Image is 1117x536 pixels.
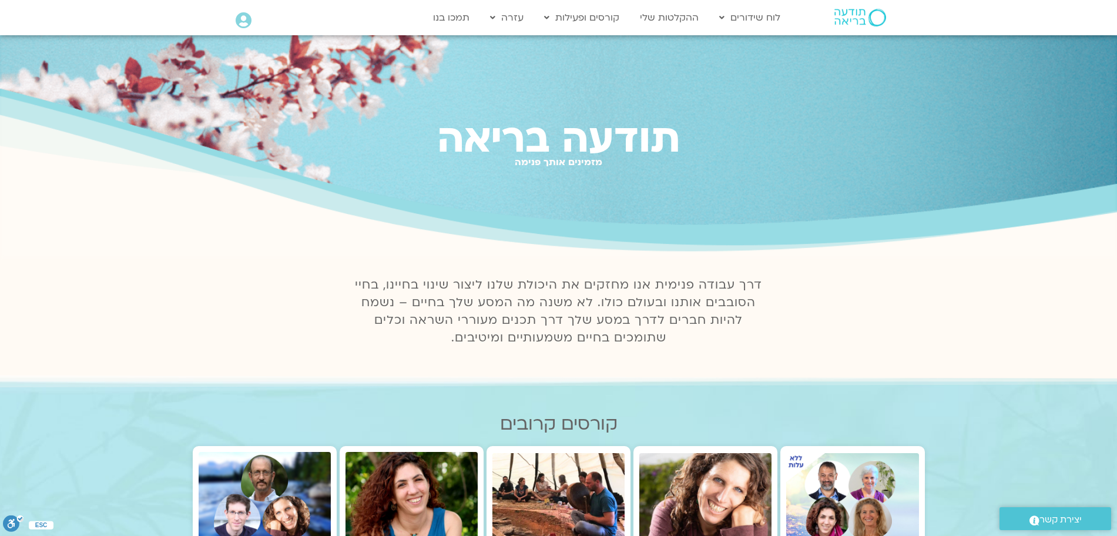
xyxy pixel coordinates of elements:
[484,6,529,29] a: עזרה
[538,6,625,29] a: קורסים ופעילות
[834,9,886,26] img: תודעה בריאה
[1039,512,1082,528] span: יצירת קשר
[999,507,1111,530] a: יצירת קשר
[427,6,475,29] a: תמכו בנו
[348,276,769,347] p: דרך עבודה פנימית אנו מחזקים את היכולת שלנו ליצור שינוי בחיינו, בחיי הסובבים אותנו ובעולם כולו. לא...
[193,414,925,434] h2: קורסים קרובים
[713,6,786,29] a: לוח שידורים
[634,6,705,29] a: ההקלטות שלי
